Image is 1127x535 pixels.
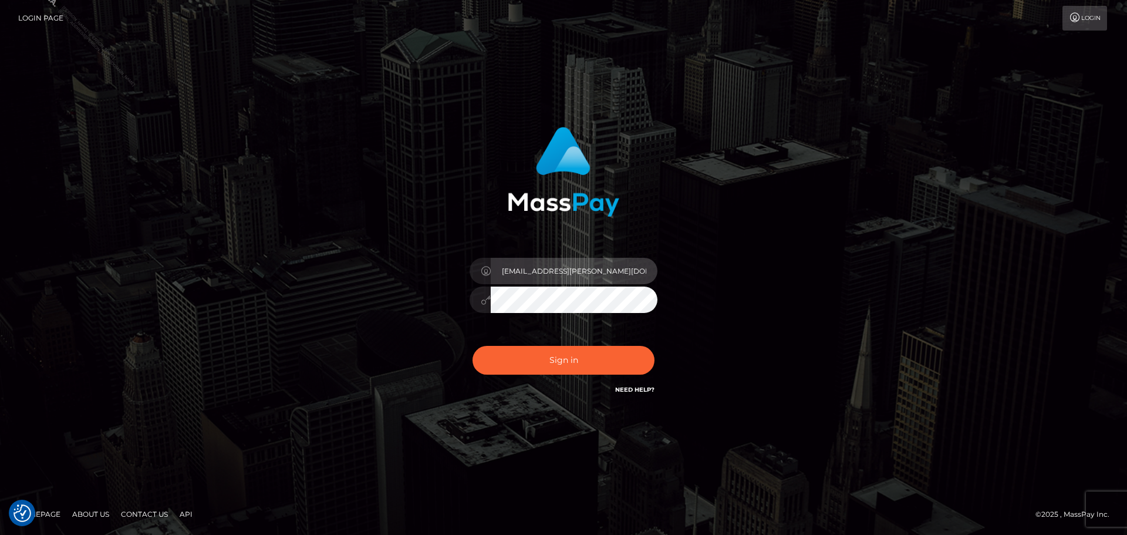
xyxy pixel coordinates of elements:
button: Sign in [473,346,654,375]
img: MassPay Login [508,127,619,217]
a: Contact Us [116,505,173,523]
a: Login [1062,6,1107,31]
input: Username... [491,258,657,284]
a: Login Page [18,6,63,31]
a: About Us [68,505,114,523]
div: © 2025 , MassPay Inc. [1035,508,1118,521]
a: API [175,505,197,523]
a: Need Help? [615,386,654,393]
img: Revisit consent button [14,504,31,522]
button: Consent Preferences [14,504,31,522]
a: Homepage [13,505,65,523]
